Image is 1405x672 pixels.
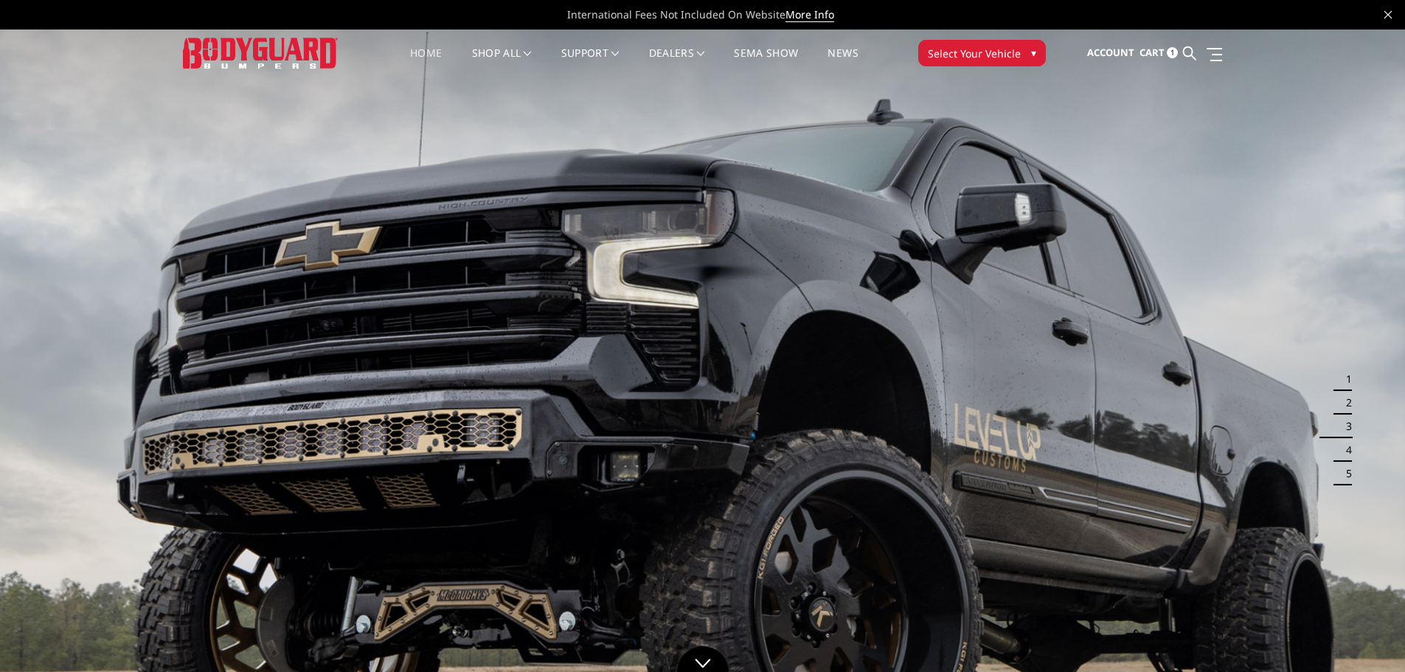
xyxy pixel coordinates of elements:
a: More Info [785,7,834,22]
span: Select Your Vehicle [928,46,1021,61]
a: Account [1087,33,1134,73]
button: 2 of 5 [1337,391,1352,415]
span: Account [1087,46,1134,59]
button: 4 of 5 [1337,438,1352,462]
span: 1 [1167,47,1178,58]
button: 5 of 5 [1337,462,1352,485]
a: Home [410,48,442,77]
span: ▾ [1031,45,1036,60]
button: 1 of 5 [1337,367,1352,391]
a: shop all [472,48,532,77]
img: BODYGUARD BUMPERS [183,38,338,68]
button: Select Your Vehicle [918,40,1046,66]
a: Cart 1 [1139,33,1178,73]
span: Cart [1139,46,1165,59]
a: News [828,48,858,77]
a: Dealers [649,48,705,77]
a: SEMA Show [734,48,798,77]
button: 3 of 5 [1337,415,1352,438]
a: Support [561,48,620,77]
a: Click to Down [677,646,729,672]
